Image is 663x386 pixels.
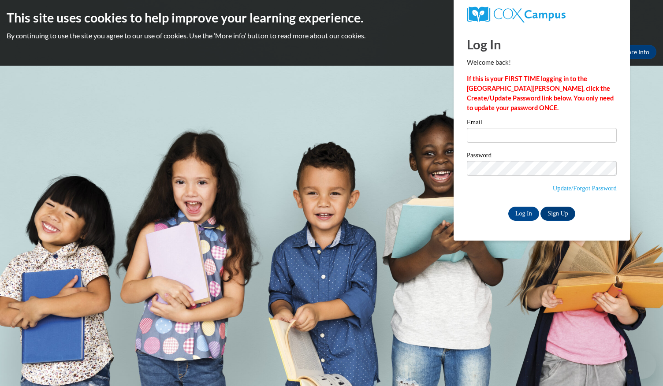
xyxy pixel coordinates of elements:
[467,152,617,161] label: Password
[508,207,539,221] input: Log In
[467,119,617,128] label: Email
[467,7,617,22] a: COX Campus
[7,9,656,26] h2: This site uses cookies to help improve your learning experience.
[553,185,617,192] a: Update/Forgot Password
[467,35,617,53] h1: Log In
[615,45,656,59] a: More Info
[7,31,656,41] p: By continuing to use the site you agree to our use of cookies. Use the ‘More info’ button to read...
[628,351,656,379] iframe: Button to launch messaging window
[467,75,614,111] strong: If this is your FIRST TIME logging in to the [GEOGRAPHIC_DATA][PERSON_NAME], click the Create/Upd...
[540,207,575,221] a: Sign Up
[467,58,617,67] p: Welcome back!
[467,7,566,22] img: COX Campus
